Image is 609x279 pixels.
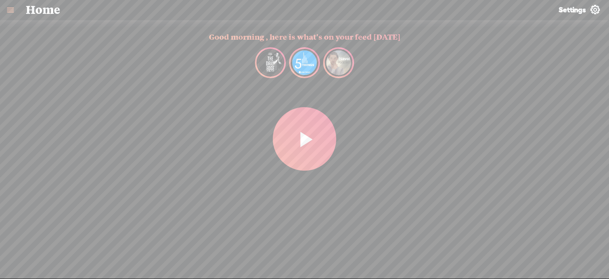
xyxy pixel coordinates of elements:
[559,5,586,14] span: Settings
[257,49,284,77] img: http%3A%2F%2Fres.cloudinary.com%2Ftrebble-fm%2Fimage%2Fupload%2Fv1565134675%2Fcom.trebble.trebble...
[209,26,400,47] div: Good morning , here is what's on your feed [DATE]
[325,49,352,77] img: http%3A%2F%2Fres.cloudinary.com%2Ftrebble-fm%2Fimage%2Fupload%2Fv1553865821%2Fcom.trebble.trebble...
[291,49,318,77] img: http%3A%2F%2Fres.cloudinary.com%2Ftrebble-fm%2Fimage%2Fupload%2Fv1543623806%2Fcom.trebble.trebble...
